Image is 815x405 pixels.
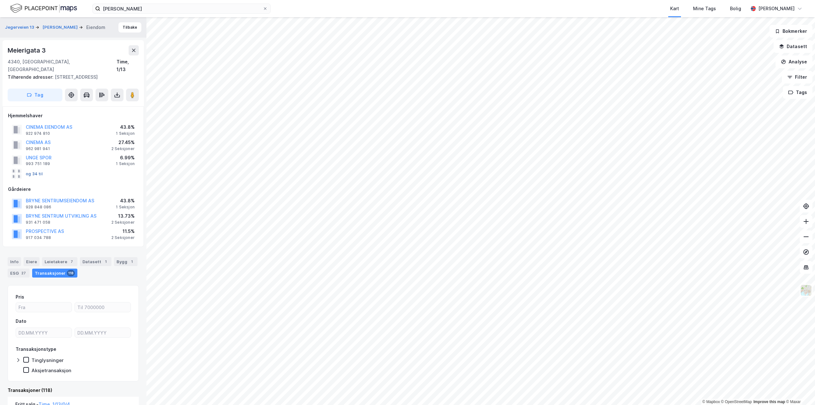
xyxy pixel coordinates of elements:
button: Tags [783,86,812,99]
a: Mapbox [702,400,720,404]
div: 2 Seksjoner [111,235,135,240]
div: Datasett [80,257,111,266]
div: Time, 1/13 [117,58,139,73]
div: Dato [16,317,26,325]
div: 917 034 788 [26,235,51,240]
div: Kontrollprogram for chat [783,374,815,405]
div: Aksjetransaksjon [32,367,71,373]
div: 118 [67,270,75,276]
div: 11.5% [111,228,135,235]
div: Gårdeiere [8,185,138,193]
div: 2 Seksjoner [111,220,135,225]
div: 962 981 941 [26,146,50,151]
img: Z [800,284,812,296]
div: Eiendom [86,24,105,31]
div: Leietakere [42,257,77,266]
button: Jegerveien 13 [5,24,35,31]
input: DD.MM.YYYY [75,328,131,337]
div: [PERSON_NAME] [758,5,795,12]
button: [PERSON_NAME] [43,24,79,31]
div: Mine Tags [693,5,716,12]
div: 27 [20,270,27,276]
div: Bygg [114,257,138,266]
input: Søk på adresse, matrikkel, gårdeiere, leietakere eller personer [100,4,263,13]
div: 1 [129,258,135,265]
div: Transaksjoner (118) [8,387,139,394]
input: DD.MM.YYYY [16,328,72,337]
div: 993 751 189 [26,161,50,166]
div: Info [8,257,21,266]
a: OpenStreetMap [721,400,752,404]
div: Meierigata 3 [8,45,47,55]
button: Analyse [776,55,812,68]
div: 27.45% [111,139,135,146]
div: 931 471 058 [26,220,50,225]
div: 43.8% [116,123,135,131]
div: [STREET_ADDRESS] [8,73,134,81]
div: 2 Seksjoner [111,146,135,151]
div: 13.73% [111,212,135,220]
div: 1 Seksjon [116,131,135,136]
button: Tag [8,89,62,101]
span: Tilhørende adresser: [8,74,55,80]
div: Transaksjoner [32,269,77,278]
button: Bokmerker [769,25,812,38]
img: logo.f888ab2527a4732fd821a326f86c7f29.svg [10,3,77,14]
div: 6.99% [116,154,135,162]
div: ESG [8,269,30,278]
div: 928 848 086 [26,205,51,210]
div: 922 974 810 [26,131,50,136]
div: 1 Seksjon [116,205,135,210]
div: 43.8% [116,197,135,205]
button: Filter [782,71,812,83]
div: Kart [670,5,679,12]
div: Tinglysninger [32,357,64,363]
div: Hjemmelshaver [8,112,138,119]
div: Pris [16,293,24,301]
iframe: Chat Widget [783,374,815,405]
input: Fra [16,302,72,312]
button: Tilbake [118,22,141,33]
div: 1 [103,258,109,265]
input: Til 7000000 [75,302,131,312]
div: 7 [68,258,75,265]
div: Transaksjonstype [16,345,56,353]
div: 4340, [GEOGRAPHIC_DATA], [GEOGRAPHIC_DATA] [8,58,117,73]
button: Datasett [774,40,812,53]
a: Improve this map [754,400,785,404]
div: 1 Seksjon [116,161,135,166]
div: Eiere [24,257,39,266]
div: Bolig [730,5,741,12]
